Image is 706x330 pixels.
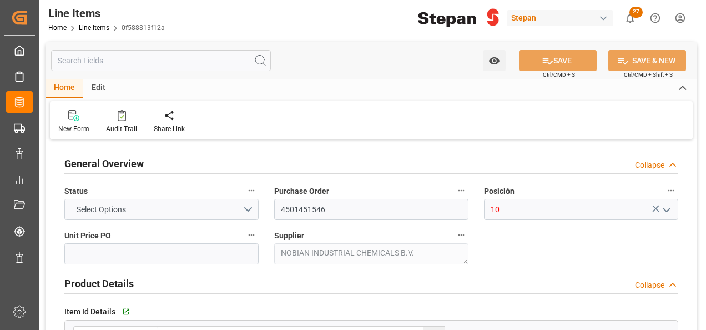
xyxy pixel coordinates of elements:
h2: Product Details [64,276,134,291]
button: Status [244,183,259,198]
textarea: NOBIAN INDUSTRIAL CHEMICALS B.V. [274,243,468,264]
img: Stepan_Company_logo.svg.png_1713531530.png [418,8,499,28]
a: Home [48,24,67,32]
button: Help Center [643,6,668,31]
div: Edit [83,79,114,98]
div: Home [46,79,83,98]
span: Unit Price PO [64,230,111,242]
input: Search Fields [51,50,271,71]
button: SAVE [519,50,597,71]
span: Posición [484,186,515,197]
div: New Form [58,124,89,134]
span: Supplier [274,230,304,242]
button: SAVE & NEW [608,50,686,71]
div: Collapse [635,159,664,171]
input: Type to search/select [484,199,678,220]
div: Stepan [507,10,613,26]
h2: General Overview [64,156,144,171]
span: Ctrl/CMD + S [543,71,575,79]
button: open menu [64,199,259,220]
span: 27 [629,7,643,18]
button: Purchase Order [454,183,468,198]
span: Purchase Order [274,186,329,197]
span: Select Options [71,204,132,216]
span: Item Id Details [64,306,115,318]
button: Posición [664,183,678,198]
div: Collapse [635,279,664,291]
div: Share Link [154,124,185,134]
button: show 27 new notifications [618,6,643,31]
a: Line Items [79,24,109,32]
button: Supplier [454,228,468,242]
button: Unit Price PO [244,228,259,242]
button: open menu [658,201,674,218]
span: Status [64,186,88,197]
span: Ctrl/CMD + Shift + S [624,71,673,79]
button: Stepan [507,7,618,28]
button: open menu [483,50,506,71]
div: Audit Trail [106,124,137,134]
div: Line Items [48,5,165,22]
